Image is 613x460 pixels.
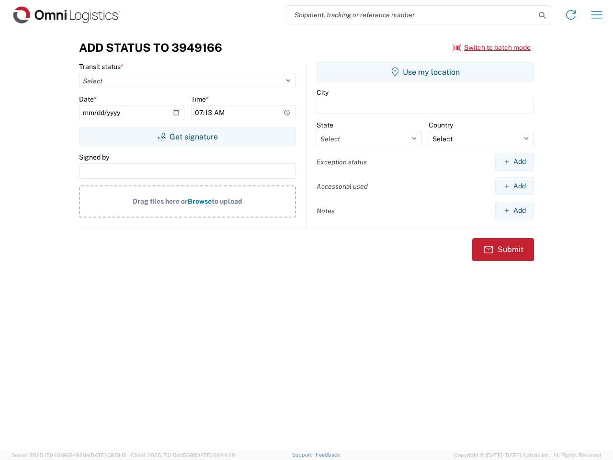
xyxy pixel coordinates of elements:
[131,452,235,458] span: Client: 2025.17.0-5dd568f
[317,158,367,166] label: Exception status
[212,197,242,205] span: to upload
[453,40,531,56] button: Switch to batch mode
[317,207,335,215] label: Notes
[287,6,535,24] input: Shipment, tracking or reference number
[495,177,534,195] button: Add
[317,182,368,191] label: Accessorial used
[79,127,296,146] button: Get signature
[316,452,340,458] a: Feedback
[79,95,97,103] label: Date
[79,41,222,55] h3: Add Status to 3949166
[454,451,602,460] span: Copyright © [DATE]-[DATE] Agistix Inc., All Rights Reserved
[133,197,188,205] span: Drag files here or
[317,121,333,129] label: State
[317,88,329,97] label: City
[317,62,534,81] button: Use my location
[11,452,126,458] span: Server: 2025.17.0-16a969492de
[495,202,534,219] button: Add
[429,121,453,129] label: Country
[292,452,316,458] a: Support
[495,153,534,171] button: Add
[79,62,124,71] label: Transit status
[188,197,212,205] span: Browse
[79,153,109,161] label: Signed by
[191,95,209,103] label: Time
[89,452,126,458] span: [DATE] 09:51:12
[195,452,235,458] span: [DATE] 08:44:20
[472,238,534,261] button: Submit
